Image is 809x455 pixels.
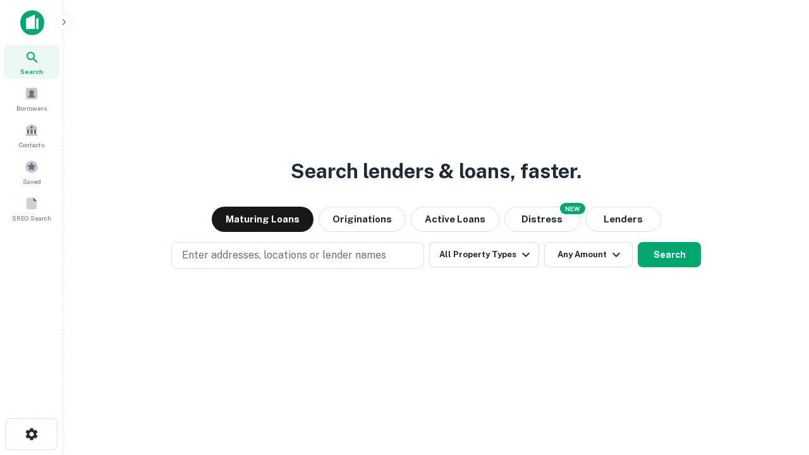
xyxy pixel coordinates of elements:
[411,207,499,232] button: Active Loans
[504,207,580,232] button: Search distressed loans with lien and other non-mortgage details.
[638,242,701,267] button: Search
[20,10,44,35] img: capitalize-icon.png
[4,118,59,152] a: Contacts
[182,248,386,263] p: Enter addresses, locations or lender names
[4,155,59,189] a: Saved
[23,176,41,186] span: Saved
[319,207,406,232] button: Originations
[4,191,59,226] a: SREO Search
[212,207,313,232] button: Maturing Loans
[291,156,581,186] h3: Search lenders & loans, faster.
[12,213,51,223] span: SREO Search
[19,140,44,150] span: Contacts
[16,103,47,113] span: Borrowers
[544,242,633,267] button: Any Amount
[20,66,43,76] span: Search
[429,242,539,267] button: All Property Types
[585,207,661,232] button: Lenders
[4,82,59,116] a: Borrowers
[171,242,424,269] button: Enter addresses, locations or lender names
[4,45,59,79] a: Search
[560,203,585,214] div: NEW
[746,354,809,415] iframe: Chat Widget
